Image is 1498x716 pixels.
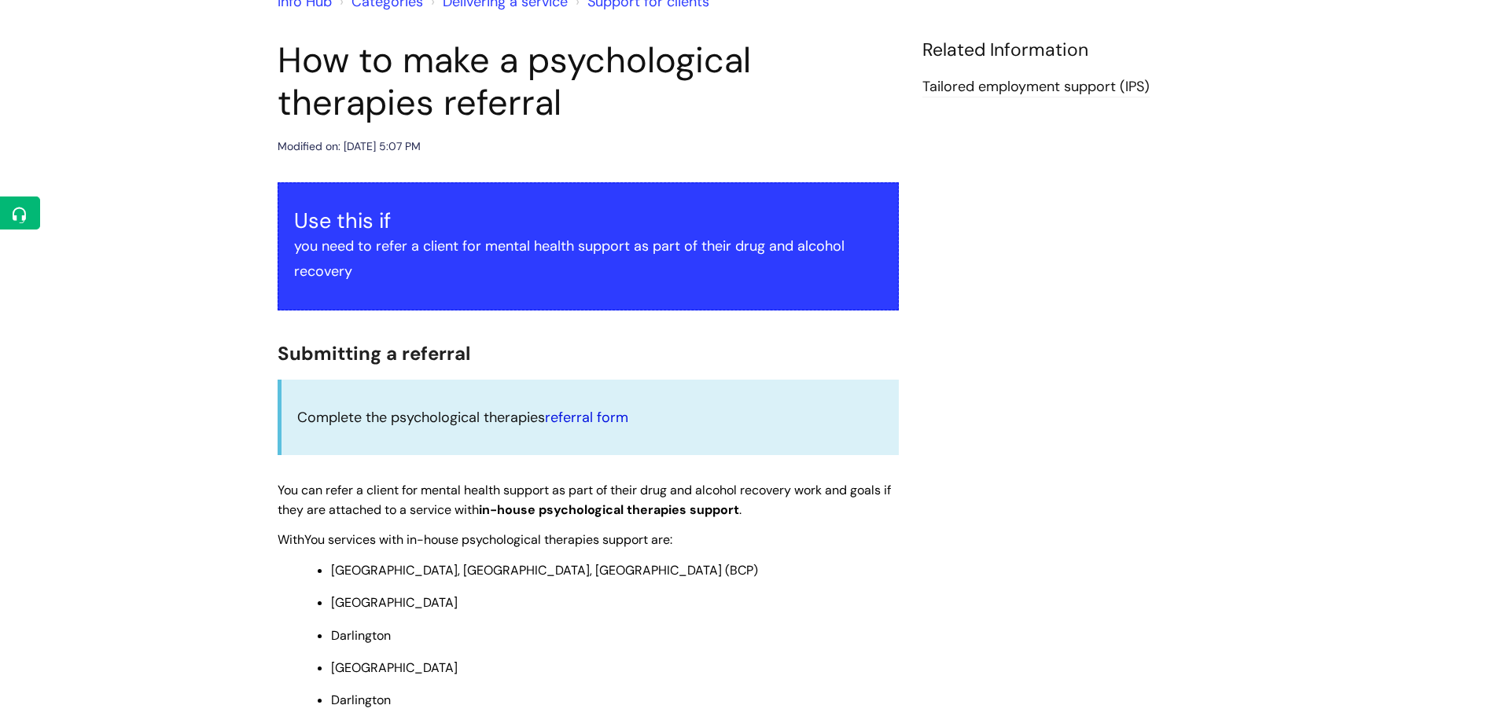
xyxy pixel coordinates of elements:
span: You can refer a client for mental health support as part of their drug and alcohol recovery work ... [278,482,891,518]
span: in-house psychological therapies support [479,501,739,518]
span: . [739,501,742,518]
h3: Use this if [294,208,882,233]
span: Submitting a referral [278,341,470,365]
span: Darlington [331,627,391,644]
p: you need to refer a client for mental health support as part of their drug and alcohol recovery [294,233,882,285]
p: Complete the psychological therapies [297,405,883,430]
span: [GEOGRAPHIC_DATA] [331,594,458,611]
span: [GEOGRAPHIC_DATA], [GEOGRAPHIC_DATA], [GEOGRAPHIC_DATA] (BCP) [331,562,758,578]
span: WithYou services with in-house psychological therapies support are: [278,531,672,548]
span: Darlington [331,692,391,708]
span: [GEOGRAPHIC_DATA] [331,659,458,676]
a: referral form [545,408,628,427]
h4: Related Information [922,39,1221,61]
h1: How to make a psychological therapies referral [278,39,899,124]
div: Modified on: [DATE] 5:07 PM [278,137,421,156]
a: Tailored employment support (IPS) [922,77,1150,97]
